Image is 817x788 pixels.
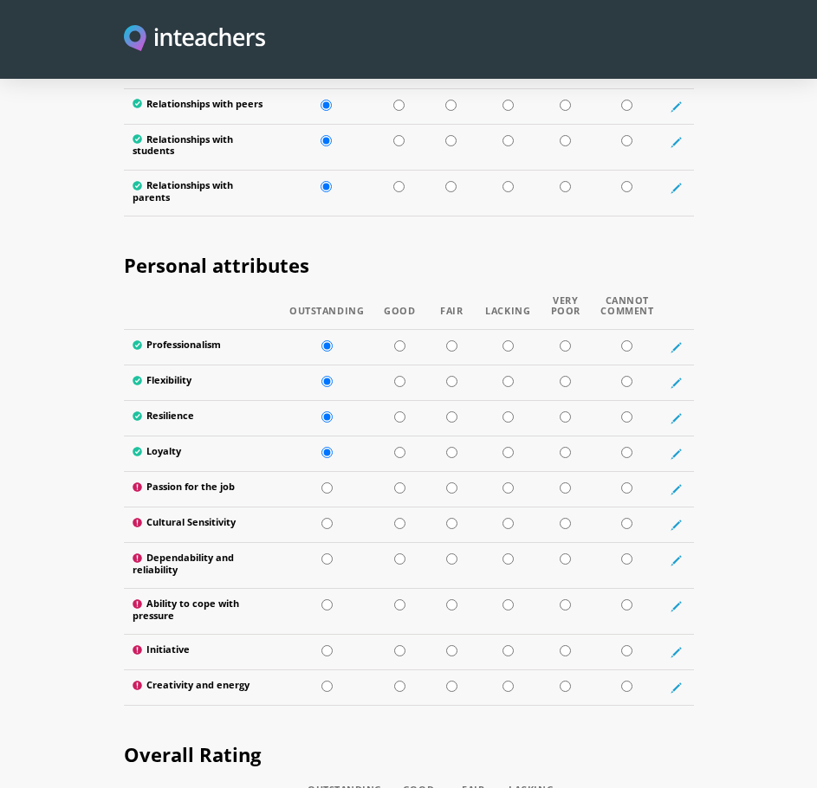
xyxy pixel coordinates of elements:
label: Relationships with parents [133,179,272,207]
span: Overall Rating [124,741,261,767]
th: Lacking [477,295,539,330]
label: Professionalism [133,339,273,355]
label: Flexibility [133,374,273,391]
img: Inteachers [124,25,265,54]
label: Passion for the job [133,481,273,497]
th: Very Poor [539,295,592,330]
label: Creativity and energy [133,679,273,695]
label: Relationships with peers [133,98,272,114]
th: Good [373,295,426,330]
label: Loyalty [133,445,273,462]
label: Dependability and reliability [133,552,273,579]
span: Personal attributes [124,252,309,278]
label: Ability to cope with pressure [133,597,273,625]
label: Cultural Sensitivity [133,516,273,533]
label: Initiative [133,643,273,660]
th: Cannot Comment [592,295,662,330]
label: Resilience [133,410,273,426]
th: Outstanding [281,295,373,330]
a: Visit this site's homepage [124,25,265,54]
label: Relationships with students [133,133,272,161]
th: Fair [426,295,477,330]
